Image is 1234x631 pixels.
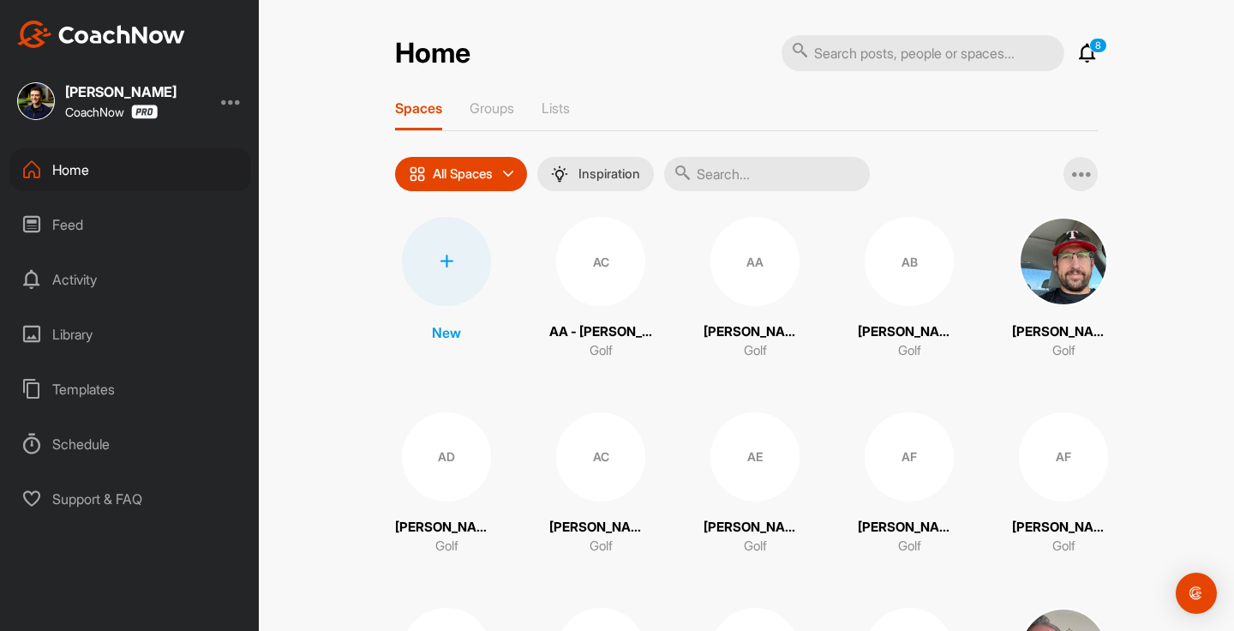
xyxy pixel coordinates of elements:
[131,105,158,119] img: CoachNow Pro
[1176,573,1217,614] div: Open Intercom Messenger
[17,82,55,120] img: square_49fb5734a34dfb4f485ad8bdc13d6667.jpg
[898,537,921,556] p: Golf
[1012,518,1115,538] p: [PERSON_NAME]
[710,217,800,306] div: AA
[556,217,645,306] div: AC
[858,412,961,556] a: AF[PERSON_NAME]Golf
[65,85,177,99] div: [PERSON_NAME]
[744,341,767,361] p: Golf
[549,322,652,342] p: AA - [PERSON_NAME]
[65,105,158,119] div: CoachNow
[395,99,442,117] p: Spaces
[858,217,961,361] a: AB[PERSON_NAME]Golf
[590,341,613,361] p: Golf
[578,167,640,181] p: Inspiration
[858,322,961,342] p: [PERSON_NAME]
[542,99,570,117] p: Lists
[433,167,493,181] p: All Spaces
[395,37,470,70] h2: Home
[1089,38,1107,53] p: 8
[1012,217,1115,361] a: [PERSON_NAME]Golf
[782,35,1064,71] input: Search posts, people or spaces...
[9,313,251,356] div: Library
[590,537,613,556] p: Golf
[858,518,961,538] p: [PERSON_NAME]
[1012,322,1115,342] p: [PERSON_NAME]
[1019,217,1108,306] img: square_1977211304866c651fe8574bfd4e6d3a.jpg
[744,537,767,556] p: Golf
[432,322,461,343] p: New
[549,217,652,361] a: ACAA - [PERSON_NAME]Golf
[395,412,498,556] a: AD[PERSON_NAME]Golf
[409,165,426,183] img: icon
[710,412,800,502] div: AE
[556,412,645,502] div: AC
[704,518,806,538] p: [PERSON_NAME]
[865,412,954,502] div: AF
[9,368,251,411] div: Templates
[470,99,514,117] p: Groups
[664,157,870,191] input: Search...
[9,258,251,301] div: Activity
[898,341,921,361] p: Golf
[704,322,806,342] p: [PERSON_NAME]
[1012,412,1115,556] a: AF[PERSON_NAME]Golf
[549,412,652,556] a: AC[PERSON_NAME] De La [PERSON_NAME]Golf
[1052,341,1075,361] p: Golf
[704,217,806,361] a: AA[PERSON_NAME]Golf
[402,412,491,502] div: AD
[1052,537,1075,556] p: Golf
[17,21,185,48] img: CoachNow
[9,423,251,466] div: Schedule
[9,203,251,246] div: Feed
[435,537,458,556] p: Golf
[9,478,251,520] div: Support & FAQ
[865,217,954,306] div: AB
[395,518,498,538] p: [PERSON_NAME]
[549,518,652,538] p: [PERSON_NAME] De La [PERSON_NAME]
[551,165,568,183] img: menuIcon
[704,412,806,556] a: AE[PERSON_NAME]Golf
[9,148,251,191] div: Home
[1019,412,1108,502] div: AF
